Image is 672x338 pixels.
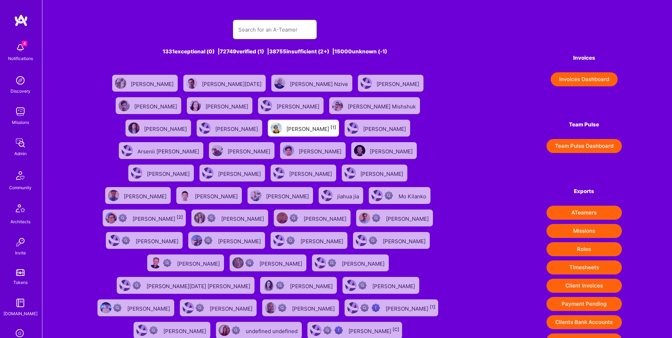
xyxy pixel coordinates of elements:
[342,258,386,267] div: [PERSON_NAME]
[197,162,268,184] a: User Avatar[PERSON_NAME]
[245,184,316,207] a: User Avatar[PERSON_NAME]
[150,257,161,269] img: User Avatar
[342,117,413,139] a: User Avatar[PERSON_NAME]
[106,212,117,224] img: User Avatar
[163,326,208,335] div: [PERSON_NAME]
[133,213,183,223] div: [PERSON_NAME]
[122,236,130,245] img: Not Scrubbed
[348,326,399,335] div: [PERSON_NAME]
[286,124,336,133] div: [PERSON_NAME]
[13,235,27,249] img: Invite
[147,281,252,290] div: [PERSON_NAME][DATE] [PERSON_NAME]
[174,184,245,207] a: User Avatar[PERSON_NAME]
[342,297,441,319] a: User AvatarNot fully vettedHigh Potential User[PERSON_NAME][1]
[93,48,457,55] div: 1331 exceptional (0) | 72749 verified (1) | 38755 insufficient (2+) | 15000 unknown (-1)
[115,78,126,89] img: User Avatar
[255,94,326,117] a: User Avatar[PERSON_NAME]
[118,100,130,111] img: User Avatar
[370,146,414,155] div: [PERSON_NAME]
[273,167,285,179] img: User Avatar
[300,236,345,245] div: [PERSON_NAME]
[113,304,122,312] img: Not Scrubbed
[123,117,194,139] a: User Avatar[PERSON_NAME]
[265,302,276,313] img: User Avatar
[9,184,32,191] div: Community
[348,101,417,110] div: [PERSON_NAME] Mishshuk
[547,242,622,256] button: Roles
[283,145,294,156] img: User Avatar
[11,87,30,95] div: Discovery
[13,105,27,119] img: teamwork
[116,139,206,162] a: User AvatarArsenii [PERSON_NAME]
[147,168,191,178] div: [PERSON_NAME]
[144,252,227,274] a: User AvatarNot Scrubbed[PERSON_NAME]
[215,124,259,133] div: [PERSON_NAME]
[359,212,370,224] img: User Avatar
[15,249,26,257] div: Invite
[393,327,399,332] sup: [C]
[122,145,133,156] img: User Avatar
[386,303,435,312] div: [PERSON_NAME]
[358,281,367,290] img: Not Scrubbed
[278,304,286,312] img: Not Scrubbed
[304,213,348,223] div: [PERSON_NAME]
[547,315,622,329] button: Clients Bank Accounts
[177,214,183,220] sup: [2]
[355,72,426,94] a: User Avatar[PERSON_NAME]
[328,259,336,267] img: Not Scrubbed
[16,269,25,276] img: tokens
[22,41,27,46] span: 4
[206,139,277,162] a: User Avatar[PERSON_NAME]
[277,101,321,110] div: [PERSON_NAME]
[383,236,427,245] div: [PERSON_NAME]
[113,94,184,117] a: User Avatar[PERSON_NAME]
[547,224,622,238] button: Missions
[547,206,622,220] button: ATeamers
[263,280,274,291] img: User Avatar
[547,55,622,61] h4: Invoices
[345,167,356,179] img: User Avatar
[12,201,29,218] img: Architects
[181,72,269,94] a: User Avatar[PERSON_NAME][DATE]
[290,214,298,222] img: Not Scrubbed
[354,145,365,156] img: User Avatar
[179,190,190,201] img: User Avatar
[124,191,168,200] div: [PERSON_NAME]
[547,188,622,194] h4: Exports
[274,78,285,89] img: User Avatar
[268,162,339,184] a: User Avatar[PERSON_NAME]
[199,122,211,134] img: User Avatar
[11,218,30,225] div: Architects
[136,236,180,245] div: [PERSON_NAME]
[289,168,333,178] div: [PERSON_NAME]
[290,281,334,290] div: [PERSON_NAME]
[102,184,174,207] a: User Avatar[PERSON_NAME]
[118,214,127,222] img: Not Scrubbed
[271,122,282,134] img: User Avatar
[372,281,416,290] div: [PERSON_NAME]
[128,122,140,134] img: User Avatar
[345,280,357,291] img: User Avatar
[430,304,435,310] sup: [1]
[95,297,177,319] a: User AvatarNot Scrubbed[PERSON_NAME]
[227,252,309,274] a: User AvatarNot Scrubbed[PERSON_NAME]
[399,191,428,200] div: Mo Kilanko
[219,325,230,336] img: User Avatar
[14,14,28,27] img: logo
[277,139,348,162] a: User Avatar[PERSON_NAME]
[547,121,622,128] h4: Team Pulse
[189,207,271,229] a: User AvatarNot Scrubbed[PERSON_NAME]
[134,101,178,110] div: [PERSON_NAME]
[348,139,420,162] a: User Avatar[PERSON_NAME]
[266,191,310,200] div: [PERSON_NAME]
[372,304,380,312] img: High Potential User
[551,72,618,86] button: Invoices Dashboard
[269,72,355,94] a: User Avatar[PERSON_NAME] Nzive
[221,213,265,223] div: [PERSON_NAME]
[246,326,299,335] div: undefined undefined
[12,167,29,184] img: Community
[339,162,410,184] a: User Avatar[PERSON_NAME]
[276,281,284,290] img: Not Scrubbed
[131,167,142,179] img: User Avatar
[177,297,259,319] a: User AvatarNot Scrubbed[PERSON_NAME]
